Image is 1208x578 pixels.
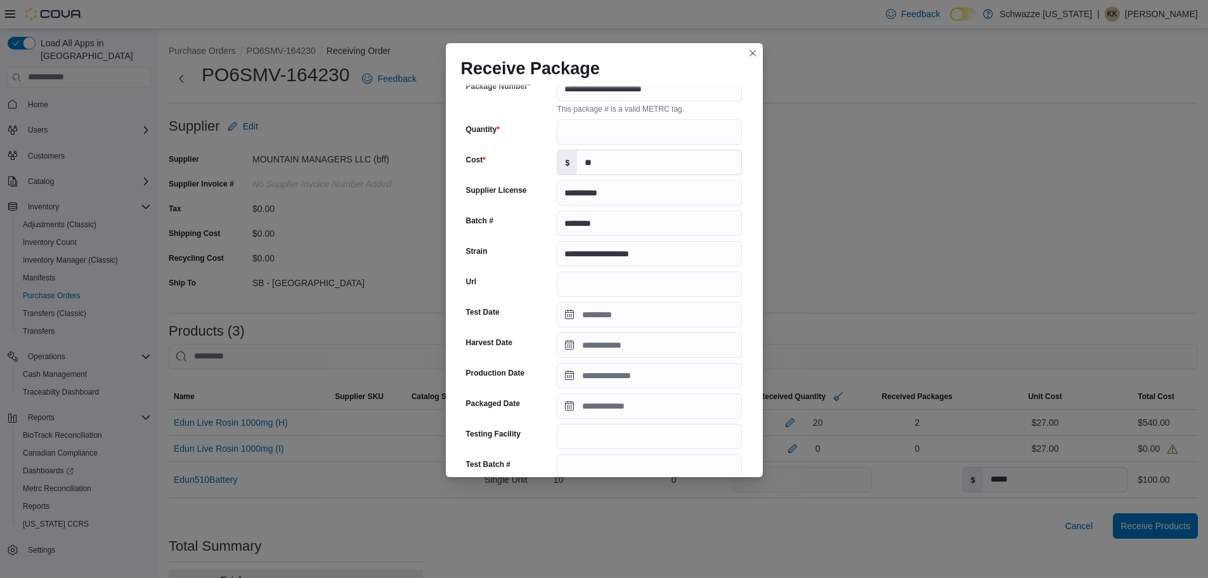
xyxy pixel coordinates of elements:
[466,368,525,378] label: Production Date
[557,102,742,114] div: This package # is a valid METRC tag.
[466,338,512,348] label: Harvest Date
[745,46,760,61] button: Closes this modal window
[557,363,742,388] input: Press the down key to open a popover containing a calendar.
[466,124,500,135] label: Quantity
[466,81,531,91] label: Package Number
[466,246,488,256] label: Strain
[557,332,742,358] input: Press the down key to open a popover containing a calendar.
[461,58,600,79] h1: Receive Package
[466,459,510,470] label: Test Batch #
[466,307,500,317] label: Test Date
[466,216,493,226] label: Batch #
[557,393,742,419] input: Press the down key to open a popover containing a calendar.
[466,429,521,439] label: Testing Facility
[557,302,742,327] input: Press the down key to open a popover containing a calendar.
[466,277,477,287] label: Url
[466,155,486,165] label: Cost
[557,150,577,174] label: $
[466,185,527,195] label: Supplier License
[466,398,520,409] label: Packaged Date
